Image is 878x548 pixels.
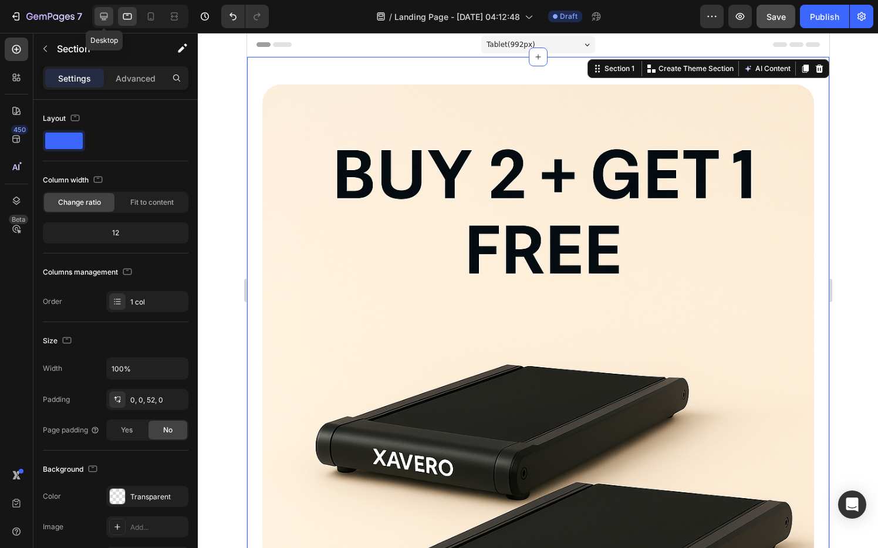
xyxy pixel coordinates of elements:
div: Transparent [130,492,185,502]
div: Beta [9,215,28,224]
p: Advanced [116,72,156,84]
span: No [163,425,173,435]
div: Layout [43,111,82,127]
p: Section [57,42,153,56]
div: 450 [11,125,28,134]
span: Change ratio [58,197,101,208]
span: Fit to content [130,197,174,208]
div: Padding [43,394,70,405]
p: 7 [77,9,82,23]
div: Publish [810,11,839,23]
div: Background [43,462,100,478]
span: / [389,11,392,23]
span: Save [766,12,786,22]
input: Auto [107,358,188,379]
div: Undo/Redo [221,5,269,28]
button: 7 [5,5,87,28]
div: 1 col [130,297,185,307]
div: Image [43,522,63,532]
div: Width [43,363,62,374]
div: Open Intercom Messenger [838,491,866,519]
div: 0, 0, 52, 0 [130,395,185,405]
div: Color [43,491,61,502]
div: Order [43,296,62,307]
iframe: Design area [247,33,829,548]
div: 12 [45,225,186,241]
button: Save [757,5,795,28]
span: Draft [560,11,578,22]
div: Columns management [43,265,134,280]
div: Size [43,333,74,349]
div: Page padding [43,425,100,435]
div: Add... [130,522,185,533]
div: Column width [43,172,105,188]
p: Settings [58,72,91,84]
span: Yes [121,425,133,435]
span: Landing Page - [DATE] 04:12:48 [394,11,520,23]
button: Publish [800,5,849,28]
